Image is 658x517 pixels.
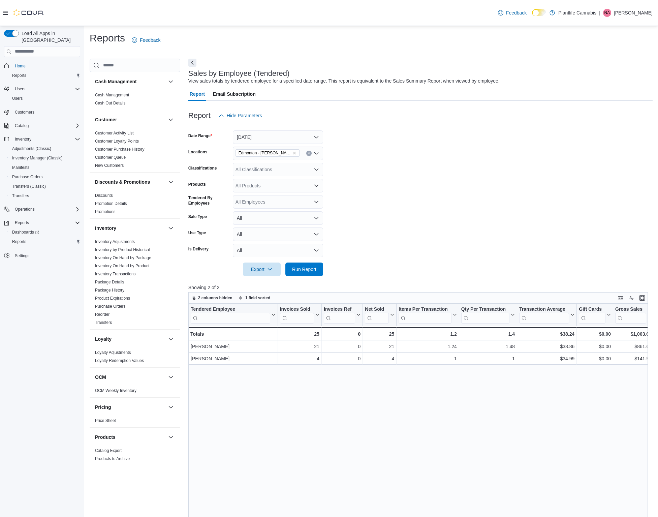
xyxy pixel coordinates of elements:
h1: Reports [90,31,125,45]
span: Loyalty Redemption Values [95,358,144,363]
span: Inventory On Hand by Package [95,255,151,261]
span: Customers [15,110,34,115]
button: Keyboard shortcuts [617,294,625,302]
div: 4 [365,355,394,363]
button: Gross Sales [615,306,652,323]
label: Date Range [188,133,212,139]
button: Inventory [95,225,165,232]
span: Purchase Orders [9,173,80,181]
span: Product Expirations [95,296,130,301]
span: Reports [12,73,26,78]
div: Nick Andruik [603,9,611,17]
button: Products [95,434,165,440]
span: Load All Apps in [GEOGRAPHIC_DATA] [19,30,80,43]
button: Customers [1,107,83,117]
span: Products to Archive [95,456,130,461]
div: Transaction Average [519,306,569,312]
button: Transfers (Classic) [7,182,83,191]
span: Inventory Transactions [95,271,136,277]
span: Purchase Orders [12,174,43,180]
div: Transaction Average [519,306,569,323]
a: New Customers [95,163,124,168]
a: Package History [95,288,124,293]
button: Tendered Employee [191,306,276,323]
h3: Cash Management [95,78,137,85]
div: Net Sold [365,306,389,312]
span: Inventory Manager (Classic) [12,155,63,161]
a: Dashboards [9,228,42,236]
a: OCM Weekly Inventory [95,388,136,393]
a: Feedback [129,33,163,47]
a: Customer Activity List [95,131,134,135]
button: Home [1,61,83,71]
button: Open list of options [314,151,319,156]
span: Inventory Manager (Classic) [9,154,80,162]
span: Dashboards [9,228,80,236]
a: Inventory by Product Historical [95,247,150,252]
div: Gift Cards [579,306,605,312]
div: Loyalty [90,348,180,367]
button: Customer [95,116,165,123]
a: Customers [12,108,37,116]
span: Purchase Orders [95,304,126,309]
a: Transfers [9,192,32,200]
div: 1.24 [399,342,457,351]
button: Catalog [1,121,83,130]
span: Cash Out Details [95,100,126,106]
a: Inventory Transactions [95,272,136,276]
span: Manifests [12,165,29,170]
span: Feedback [506,9,527,16]
a: Customer Loyalty Points [95,139,139,144]
div: $38.24 [519,330,574,338]
button: Inventory [1,134,83,144]
a: Cash Management [95,93,129,97]
button: Cash Management [95,78,165,85]
button: [DATE] [233,130,323,144]
div: Tendered Employee [191,306,270,323]
a: Inventory Adjustments [95,239,135,244]
span: Users [12,85,80,93]
button: Qty Per Transaction [461,306,515,323]
button: Transaction Average [519,306,574,323]
span: Package Details [95,279,124,285]
span: Email Subscription [213,87,256,101]
h3: Customer [95,116,117,123]
label: Is Delivery [188,246,209,252]
label: Classifications [188,165,217,171]
div: $0.00 [579,342,611,351]
a: Transfers (Classic) [9,182,49,190]
a: Purchase Orders [95,304,126,309]
div: Invoices Sold [280,306,314,312]
span: 1 field sorted [245,295,271,301]
button: 2 columns hidden [189,294,235,302]
span: Edmonton - Hollick Kenyon [236,149,300,157]
button: Loyalty [95,336,165,342]
a: Customer Queue [95,155,126,160]
button: Next [188,59,196,67]
div: $141.96 [615,355,652,363]
span: Run Report [292,266,316,273]
label: Tendered By Employees [188,195,230,206]
button: All [233,244,323,257]
button: Users [1,84,83,94]
span: Reports [9,238,80,246]
div: Gross Sales [615,306,646,323]
div: Qty Per Transaction [461,306,509,323]
span: Report [190,87,205,101]
span: Promotions [95,209,116,214]
span: Dashboards [12,230,39,235]
div: $861.69 [615,342,652,351]
div: 21 [365,342,394,351]
a: Price Sheet [95,418,116,423]
button: Open list of options [314,167,319,172]
div: 0 [324,342,361,351]
span: Reports [12,239,26,244]
button: Cash Management [167,78,175,86]
p: Showing 2 of 2 [188,284,653,291]
div: View sales totals by tendered employee for a specified date range. This report is equivalent to t... [188,78,500,85]
button: Items Per Transaction [399,306,457,323]
button: Loyalty [167,335,175,343]
div: 0 [324,330,361,338]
